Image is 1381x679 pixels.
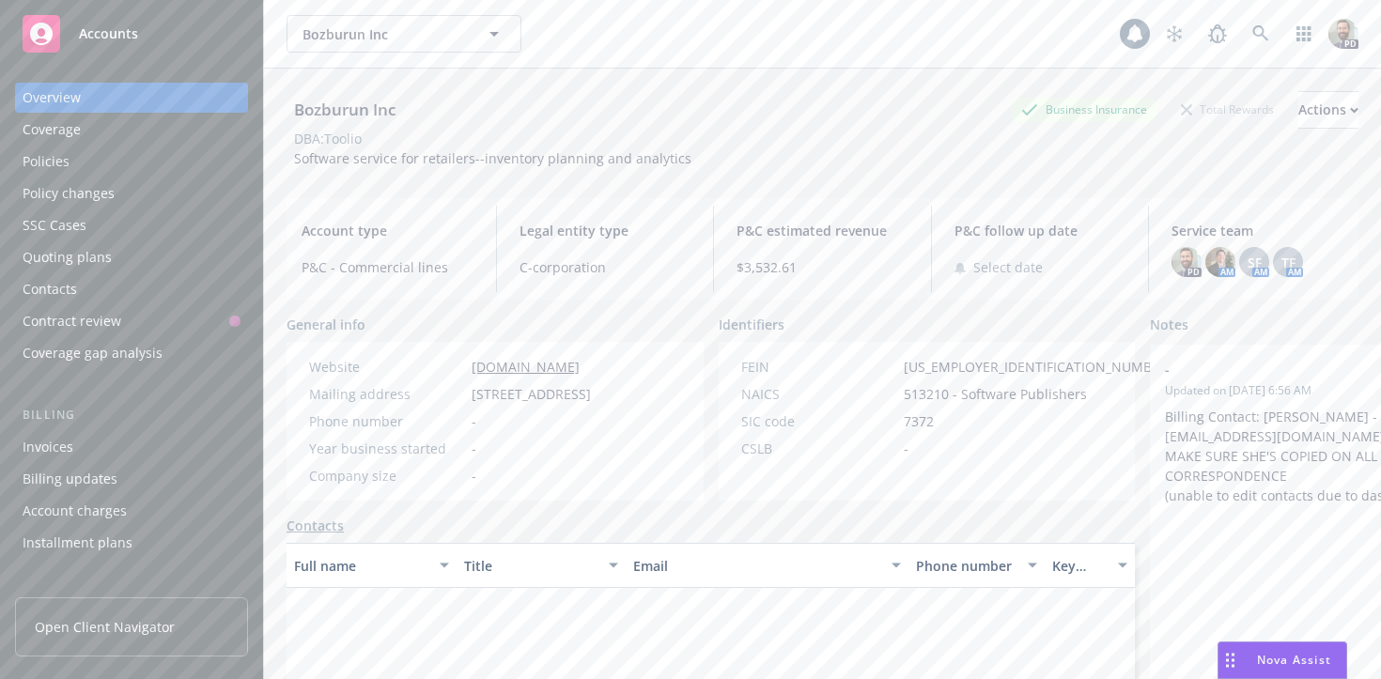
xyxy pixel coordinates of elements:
span: SF [1248,253,1262,272]
span: Legal entity type [520,221,691,240]
div: FEIN [741,357,896,377]
img: photo [1205,247,1235,277]
a: Installment plans [15,528,248,558]
span: Account type [302,221,473,240]
a: SSC Cases [15,210,248,240]
div: Overview [23,83,81,113]
span: Open Client Navigator [35,617,175,637]
span: Service team [1172,221,1343,240]
span: Accounts [79,26,138,41]
div: SSC Cases [23,210,86,240]
div: Account charges [23,496,127,526]
div: Contacts [23,274,77,304]
div: Email [633,556,880,576]
div: Billing updates [23,464,117,494]
div: Mailing address [309,384,464,404]
a: Report a Bug [1199,15,1236,53]
div: Drag to move [1218,642,1242,678]
span: Notes [1150,315,1188,337]
div: Full name [294,556,428,576]
a: Coverage [15,115,248,145]
div: Policy changes [23,178,115,208]
div: Year business started [309,439,464,458]
div: Quoting plans [23,242,112,272]
div: DBA: Toolio [294,129,362,148]
button: Full name [287,543,457,588]
span: [US_EMPLOYER_IDENTIFICATION_NUMBER] [904,357,1172,377]
div: Actions [1298,92,1358,128]
a: Search [1242,15,1280,53]
div: Policies [23,147,70,177]
div: Coverage gap analysis [23,338,163,368]
img: photo [1328,19,1358,49]
div: Company size [309,466,464,486]
div: Installment plans [23,528,132,558]
a: Coverage gap analysis [15,338,248,368]
span: - [904,439,908,458]
span: - [472,466,476,486]
span: General info [287,315,365,334]
div: Phone number [916,556,1016,576]
div: Billing [15,406,248,424]
div: Website [309,357,464,377]
div: Total Rewards [1172,98,1283,121]
div: Business Insurance [1012,98,1156,121]
div: CSLB [741,439,896,458]
button: Title [457,543,627,588]
button: Bozburun Inc [287,15,521,53]
a: [DOMAIN_NAME] [472,358,580,376]
span: - [472,439,476,458]
div: Title [464,556,598,576]
button: Phone number [908,543,1044,588]
div: NAICS [741,384,896,404]
a: Stop snowing [1156,15,1193,53]
button: Nova Assist [1218,641,1347,679]
span: TF [1281,253,1296,272]
button: Email [626,543,908,588]
a: Contract review [15,306,248,336]
span: [STREET_ADDRESS] [472,384,591,404]
a: Invoices [15,432,248,462]
span: 513210 - Software Publishers [904,384,1087,404]
a: Policies [15,147,248,177]
div: Coverage [23,115,81,145]
a: Billing updates [15,464,248,494]
a: Overview [15,83,248,113]
span: 7372 [904,411,934,431]
span: P&C estimated revenue [737,221,908,240]
a: Switch app [1285,15,1323,53]
span: C-corporation [520,257,691,277]
div: SIC code [741,411,896,431]
div: Key contact [1052,556,1107,576]
a: Contacts [287,516,344,535]
span: P&C - Commercial lines [302,257,473,277]
span: Software service for retailers--inventory planning and analytics [294,149,691,167]
a: Contacts [15,274,248,304]
span: Nova Assist [1257,652,1331,668]
span: Bozburun Inc [303,24,465,44]
span: P&C follow up date [954,221,1126,240]
div: Phone number [309,411,464,431]
span: $3,532.61 [737,257,908,277]
div: Invoices [23,432,73,462]
a: Policy changes [15,178,248,208]
span: Select date [973,257,1043,277]
div: Contract review [23,306,121,336]
span: - [472,411,476,431]
img: photo [1172,247,1202,277]
a: Account charges [15,496,248,526]
a: Accounts [15,8,248,60]
button: Actions [1298,91,1358,129]
span: Identifiers [719,315,784,334]
a: Quoting plans [15,242,248,272]
button: Key contact [1045,543,1135,588]
div: Bozburun Inc [287,98,403,122]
